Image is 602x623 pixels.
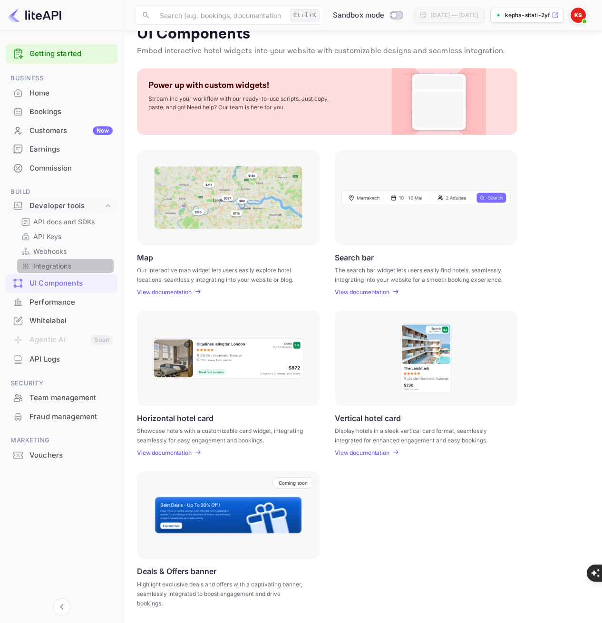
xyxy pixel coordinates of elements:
div: Bookings [6,103,117,121]
div: CustomersNew [6,122,117,140]
p: View documentation [137,288,192,296]
p: API Keys [33,231,61,241]
div: UI Components [6,274,117,293]
p: The search bar widget lets users easily find hotels, seamlessly integrating into your website for... [335,266,505,283]
a: Earnings [6,140,117,158]
a: Whitelabel [6,312,117,329]
div: Performance [29,297,113,308]
div: Whitelabel [6,312,117,330]
p: Streamline your workflow with our ready-to-use scripts. Just copy, paste, and go! Need help? Our ... [148,95,339,112]
div: API Logs [6,350,117,369]
p: Coming soon [279,480,308,486]
p: Vertical hotel card [335,413,401,422]
div: UI Components [29,278,113,289]
p: Showcase hotels with a customizable card widget, integrating seamlessly for easy engagement and b... [137,426,308,443]
a: CustomersNew [6,122,117,139]
div: Bookings [29,106,113,117]
a: View documentation [137,449,194,456]
div: Developer tools [29,201,103,211]
div: Integrations [17,259,114,273]
a: Integrations [21,261,110,271]
div: Customers [29,125,113,136]
p: Display hotels in a sleek vertical card format, seamlessly integrated for enhanced engagement and... [335,426,505,443]
p: Webhooks [33,246,67,256]
div: New [93,126,113,135]
a: Commission [6,159,117,177]
a: Home [6,84,117,102]
p: Embed interactive hotel widgets into your website with customizable designs and seamless integrat... [137,46,589,57]
span: Sandbox mode [333,10,385,21]
div: Webhooks [17,244,114,258]
p: Search bar [335,253,374,262]
a: Fraud management [6,408,117,425]
div: [DATE] — [DATE] [431,11,478,19]
a: Getting started [29,48,113,59]
div: Earnings [29,144,113,155]
a: View documentation [335,288,392,296]
div: API docs and SDKs [17,215,114,229]
a: Webhooks [21,246,110,256]
div: Team management [29,393,113,403]
p: View documentation [335,288,389,296]
input: Search (e.g. bookings, documentation) [154,6,286,25]
a: View documentation [137,288,194,296]
div: Vouchers [29,450,113,461]
img: Kepha Sitati [571,8,586,23]
p: UI Components [137,25,589,44]
span: Marketing [6,435,117,446]
p: Power up with custom widgets! [148,80,269,91]
div: Team management [6,389,117,407]
div: Commission [6,159,117,178]
div: Developer tools [6,198,117,214]
span: Build [6,187,117,197]
div: API Logs [29,354,113,365]
a: API Logs [6,350,117,368]
p: Integrations [33,261,71,271]
div: Switch to Production mode [329,10,407,21]
p: Horizontal hotel card [137,413,214,422]
span: Business [6,73,117,84]
div: Getting started [6,44,117,64]
div: Fraud management [29,412,113,422]
p: Highlight exclusive deals and offers with a captivating banner, seamlessly integrated to boost en... [137,580,308,608]
p: API docs and SDKs [33,217,95,227]
a: API Keys [21,231,110,241]
div: Whitelabel [29,316,113,326]
div: Earnings [6,140,117,159]
div: Ctrl+K [290,9,320,21]
a: API docs and SDKs [21,217,110,227]
div: Vouchers [6,446,117,465]
div: API Keys [17,230,114,243]
p: kepha-sitati-2yflh.nui... [505,11,550,19]
a: UI Components [6,274,117,292]
img: Banner Frame [154,496,302,534]
p: View documentation [335,449,389,456]
a: View documentation [335,449,392,456]
img: Horizontal hotel card Frame [152,337,305,379]
div: Fraud management [6,408,117,426]
img: Search Frame [341,190,511,205]
p: Our interactive map widget lets users easily explore hotel locations, seamlessly integrating into... [137,266,308,283]
p: View documentation [137,449,192,456]
img: Map Frame [154,166,302,229]
div: Commission [29,163,113,174]
a: Team management [6,389,117,406]
div: Home [6,84,117,103]
img: Vertical hotel card Frame [400,323,452,394]
div: Performance [6,293,117,312]
img: LiteAPI logo [8,8,61,23]
span: Security [6,378,117,389]
a: Performance [6,293,117,311]
div: Home [29,88,113,99]
p: Map [137,253,153,262]
a: Vouchers [6,446,117,464]
img: Custom Widget PNG [400,68,477,135]
a: Bookings [6,103,117,120]
p: Deals & Offers banner [137,566,216,576]
button: Collapse navigation [53,598,70,615]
